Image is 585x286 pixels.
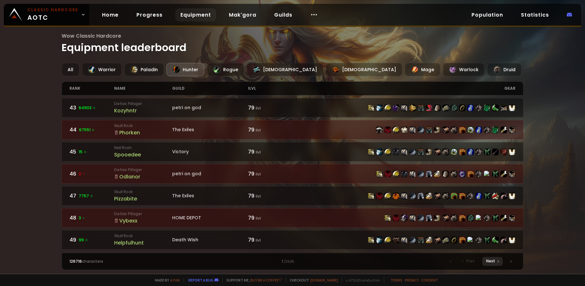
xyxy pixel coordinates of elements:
img: item-18500 [459,105,465,111]
a: Equipment [175,8,216,21]
img: item-13965 [467,193,474,199]
span: Wow Classic Hardcore [62,32,523,40]
span: Support me, [222,278,282,282]
img: item-16939 [384,215,391,221]
a: Progress [131,8,168,21]
div: All [62,63,79,76]
img: item-22442 [409,193,416,199]
span: 15 [79,149,87,155]
div: name [114,82,172,95]
a: 483Defias PillagerVybexxHOME DEPOT79 ilvlitem-16939item-19377item-22439item-16942item-22442item-2... [62,208,523,228]
img: item-19361 [509,171,515,177]
img: item-16939 [368,149,374,155]
div: Phorken [114,129,172,137]
img: item-22443 [434,149,441,155]
img: item-16939 [368,193,374,199]
img: item-19377 [384,127,391,133]
img: item-19377 [384,171,391,177]
img: item-21403 [484,237,490,243]
img: item-22441 [442,149,449,155]
small: ilvl [256,149,261,155]
img: item-16941 [426,193,432,199]
span: 3 [79,215,85,221]
img: item-18473 [476,127,482,133]
img: item-19361 [509,127,515,133]
img: item-22439 [401,215,407,221]
img: item-21403 [484,193,490,199]
span: v. d752d5 - production [342,278,380,282]
img: item-16936 [409,105,416,111]
img: item-22440 [434,215,441,221]
a: 4515 Nek'RoshSpooedeeVictory79 ilvlitem-16939item-18404item-16937item-4333item-16845item-22442ite... [62,142,523,162]
a: 462 Defias PillagerOdlanorpetri on god79 ilvlitem-16939item-19377item-16937item-4333item-16942ite... [62,164,523,184]
img: item-16942 [401,237,407,243]
div: ilvl [248,82,293,95]
img: item-19854 [492,237,499,243]
span: 67551 [79,127,95,133]
img: item-148 [401,127,407,133]
img: item-13965 [484,215,490,221]
img: item-22442 [409,149,416,155]
small: / 2535 [284,259,294,264]
span: Made by [151,278,180,282]
img: item-16942 [401,193,407,199]
div: Pizzabite [114,195,172,203]
div: The Exiles [172,192,248,199]
div: 1 [181,259,404,264]
small: ilvl [256,193,261,199]
a: Report a bug [188,278,213,282]
div: Death Wish [172,237,248,243]
div: Helpfulhunt [114,239,172,247]
a: Terms [391,278,402,282]
img: item-22443 [434,237,441,243]
h1: Equipment leaderboard [62,32,523,55]
span: 2 [79,171,85,177]
img: item-22441 [451,215,457,221]
img: item-16845 [401,149,407,155]
img: item-22441 [451,171,457,177]
img: item-16939 [368,105,374,111]
a: [DOMAIN_NAME] [310,278,338,282]
img: item-22442 [409,237,416,243]
img: item-16938 [418,149,424,155]
img: item-22347 [501,105,507,111]
img: item-13965 [476,237,482,243]
div: petri on god [172,170,248,177]
img: item-13965 [476,149,482,155]
img: item-16942 [401,105,407,111]
div: 79 [248,126,293,134]
img: item-5976 [509,237,515,243]
img: item-21205 [459,127,465,133]
div: 43 [69,104,114,112]
img: item-18404 [376,149,383,155]
div: Warlock [443,63,485,76]
small: Classic Hardcore [27,7,78,13]
div: guild [172,82,248,95]
img: item-17102 [484,105,490,111]
span: 99 [79,237,88,243]
img: item-21403 [492,215,499,221]
div: characters [69,259,181,264]
small: Nek'Rosh [114,145,172,151]
img: item-19854 [492,105,499,111]
img: item-16942 [409,171,416,177]
img: item-19361 [509,215,515,221]
small: Defias Pillager [114,167,172,173]
a: Guilds [269,8,297,21]
div: Vybexx [114,217,172,225]
img: item-21205 [459,215,465,221]
img: item-22961 [451,149,457,155]
img: item-17102 [492,127,499,133]
img: item-22437 [418,193,424,199]
div: 79 [248,148,293,156]
a: a fan [170,278,180,282]
a: 4999 Skull RockHelpfulhuntDeath Wish79 ilvlitem-16939item-18404item-16848item-127item-16942item-2... [62,230,523,250]
img: item-16939 [376,171,383,177]
div: gear [292,82,515,95]
small: Defias Pillager [114,101,172,107]
img: item-19384 [451,193,457,199]
a: Population [466,8,508,21]
img: item-16942 [409,215,416,221]
img: item-21402 [467,215,474,221]
img: item-16937 [393,127,399,133]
